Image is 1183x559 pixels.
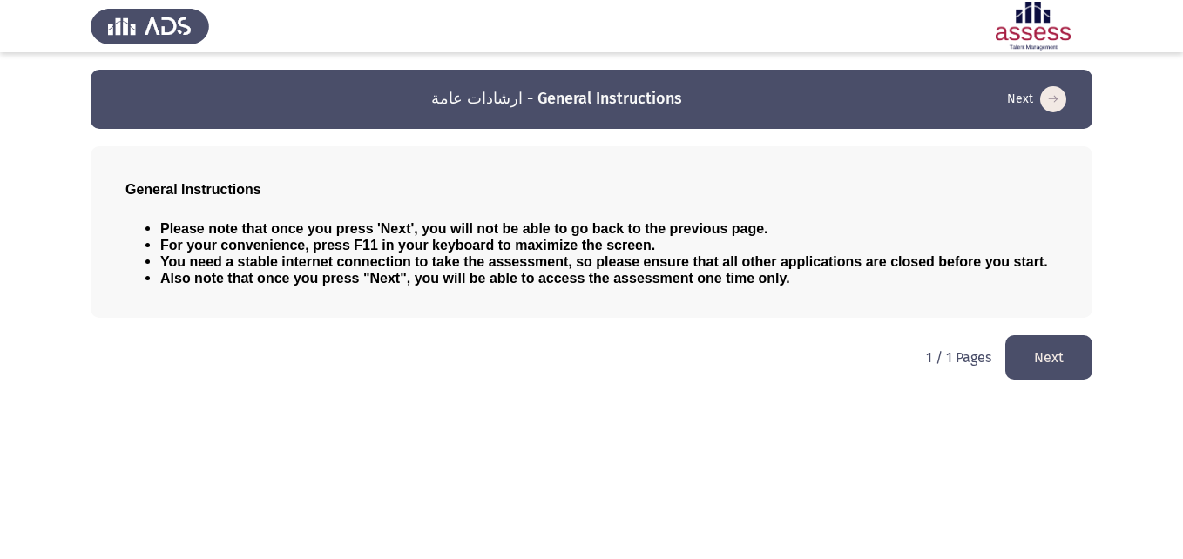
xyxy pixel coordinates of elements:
[91,2,209,51] img: Assess Talent Management logo
[160,254,1048,269] span: You need a stable internet connection to take the assessment, so please ensure that all other app...
[1005,335,1092,380] button: load next page
[1002,85,1071,113] button: load next page
[160,271,790,286] span: Also note that once you press "Next", you will be able to access the assessment one time only.
[160,238,655,253] span: For your convenience, press F11 in your keyboard to maximize the screen.
[926,349,991,366] p: 1 / 1 Pages
[160,221,768,236] span: Please note that once you press 'Next', you will not be able to go back to the previous page.
[974,2,1092,51] img: Assessment logo of ASSESS Employability - EBI
[431,88,682,110] h3: ارشادات عامة - General Instructions
[125,182,261,197] span: General Instructions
